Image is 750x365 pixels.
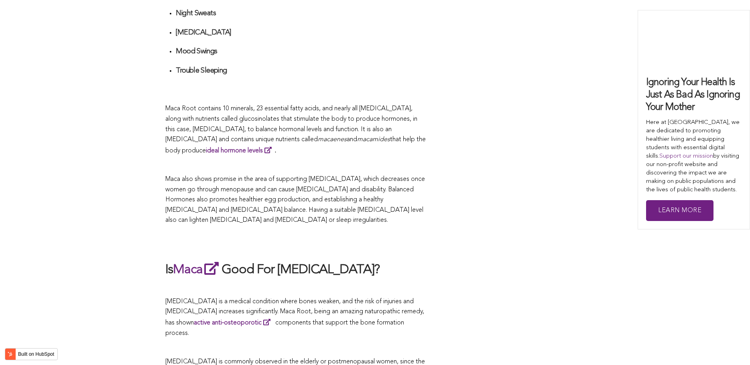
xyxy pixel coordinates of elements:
[5,348,58,360] button: Built on HubSpot
[165,298,424,337] span: [MEDICAL_DATA] is a medical condition where bones weaken, and the risk of injuries and [MEDICAL_D...
[176,28,426,37] h4: [MEDICAL_DATA]
[347,136,357,143] span: and
[165,105,417,143] span: Maca Root contains 10 minerals, 23 essential fatty acids, and nearly all [MEDICAL_DATA], along wi...
[357,136,390,143] span: macamides
[176,66,426,75] h4: Trouble Sleeping
[710,326,750,365] iframe: Chat Widget
[176,47,426,56] h4: Mood Swings
[206,148,276,154] strong: .
[194,320,274,326] a: active anti-osteoporotic
[5,349,15,359] img: HubSpot sprocket logo
[15,349,57,359] label: Built on HubSpot
[173,264,222,276] a: Maca
[206,148,275,154] a: ideal hormone levels
[646,200,713,221] a: Learn More
[165,260,426,279] h2: Is Good For [MEDICAL_DATA]?
[318,136,347,143] span: macaenes
[165,176,425,223] span: Maca also shows promise in the area of supporting [MEDICAL_DATA], which decreases once women go t...
[176,9,426,18] h4: Night Sweats
[165,136,426,154] span: that help the body produce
